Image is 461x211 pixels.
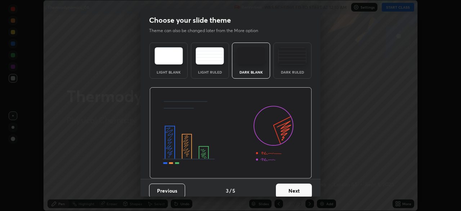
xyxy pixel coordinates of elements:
button: Next [276,184,312,198]
h4: 5 [232,187,235,194]
h4: 3 [226,187,229,194]
h2: Choose your slide theme [149,16,231,25]
button: Previous [149,184,185,198]
p: Theme can also be changed later from the More option [149,27,266,34]
img: darkRuledTheme.de295e13.svg [278,47,306,65]
div: Light Ruled [196,70,224,74]
div: Dark Ruled [278,70,307,74]
img: lightRuledTheme.5fabf969.svg [196,47,224,65]
img: darkThemeBanner.d06ce4a2.svg [149,87,312,179]
div: Light Blank [154,70,183,74]
h4: / [229,187,232,194]
div: Dark Blank [237,70,265,74]
img: lightTheme.e5ed3b09.svg [155,47,183,65]
img: darkTheme.f0cc69e5.svg [237,47,265,65]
